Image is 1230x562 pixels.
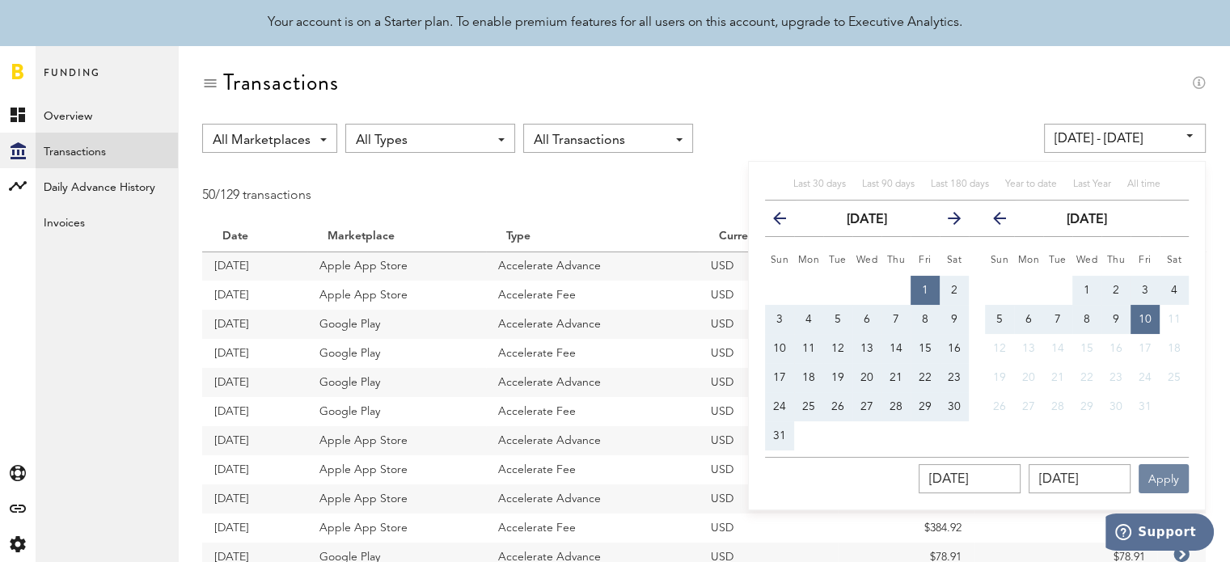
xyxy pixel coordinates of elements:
span: 29 [1080,401,1093,412]
td: Accelerate Advance [486,484,700,513]
div: Your account is on a Starter plan. To enable premium features for all users on this account, upgr... [268,13,962,32]
td: USD [699,368,837,397]
a: Daily Advance History [36,168,178,204]
span: 20 [1022,372,1035,383]
input: __/__/____ [1029,464,1131,493]
td: [DATE] [202,426,307,455]
span: Last 30 days [793,180,846,189]
span: 14 [1051,343,1064,354]
button: 25 [794,392,823,421]
span: 17 [1139,343,1152,354]
td: [DATE] [202,368,307,397]
button: 23 [940,363,969,392]
span: 30 [1110,401,1122,412]
td: USD [699,426,837,455]
td: USD [699,281,837,310]
span: 26 [831,401,844,412]
td: [DATE] [202,397,307,426]
small: Saturday [947,256,962,265]
td: USD [699,484,837,513]
button: 7 [1043,305,1072,334]
span: 8 [1084,314,1090,325]
span: 31 [1139,401,1152,412]
button: 6 [852,305,881,334]
span: 11 [802,343,815,354]
strong: [DATE] [1067,213,1107,226]
button: 20 [1014,363,1043,392]
div: 50/129 transactions [202,185,311,206]
td: [DATE] [202,310,307,339]
span: 4 [805,314,812,325]
button: 29 [1072,392,1101,421]
td: [DATE] [202,251,307,281]
button: 19 [985,363,1014,392]
button: 27 [1014,392,1043,421]
span: 24 [1139,372,1152,383]
td: Accelerate Advance [486,368,700,397]
button: 9 [940,305,969,334]
span: 10 [1139,314,1152,325]
span: 13 [860,343,873,354]
span: 12 [993,343,1006,354]
a: Transactions [36,133,178,168]
small: Monday [798,256,820,265]
span: 23 [948,372,961,383]
span: 6 [864,314,870,325]
td: [DATE] [202,339,307,368]
span: 27 [860,401,873,412]
span: 18 [1168,343,1181,354]
span: 4 [1171,285,1177,296]
span: 28 [1051,401,1064,412]
span: All Marketplaces [213,127,311,154]
button: 30 [1101,392,1131,421]
button: 15 [1072,334,1101,363]
small: Sunday [771,256,789,265]
button: 1 [911,276,940,305]
button: 3 [765,305,794,334]
td: USD [699,310,837,339]
small: Friday [919,256,932,265]
span: Last 180 days [931,180,989,189]
td: $384.92 [838,513,974,543]
small: Thursday [887,256,906,265]
button: 5 [985,305,1014,334]
td: Accelerate Fee [486,397,700,426]
td: Apple App Store [307,251,486,281]
span: 7 [1055,314,1061,325]
button: 8 [911,305,940,334]
span: 30 [948,401,961,412]
button: 4 [794,305,823,334]
strong: [DATE] [847,213,887,226]
td: Accelerate Advance [486,251,700,281]
td: Google Play [307,368,486,397]
span: 13 [1022,343,1035,354]
span: Last 90 days [862,180,915,189]
button: 28 [1043,392,1072,421]
td: USD [699,251,837,281]
td: USD [699,397,837,426]
span: 11 [1168,314,1181,325]
button: 10 [1131,305,1160,334]
span: 12 [831,343,844,354]
button: 4 [1160,276,1189,305]
button: 17 [765,363,794,392]
th: Marketplace [307,222,486,251]
span: Year to date [1005,180,1057,189]
button: 26 [823,392,852,421]
td: [DATE] [202,281,307,310]
span: 10 [773,343,786,354]
button: 3 [1131,276,1160,305]
span: 25 [1168,372,1181,383]
button: 22 [911,363,940,392]
span: 9 [951,314,957,325]
button: 18 [794,363,823,392]
span: 19 [831,372,844,383]
button: 1 [1072,276,1101,305]
span: 1 [922,285,928,296]
button: 13 [852,334,881,363]
small: Saturday [1167,256,1182,265]
td: USD [699,339,837,368]
small: Sunday [991,256,1009,265]
a: Invoices [36,204,178,239]
th: Currency [699,222,837,251]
